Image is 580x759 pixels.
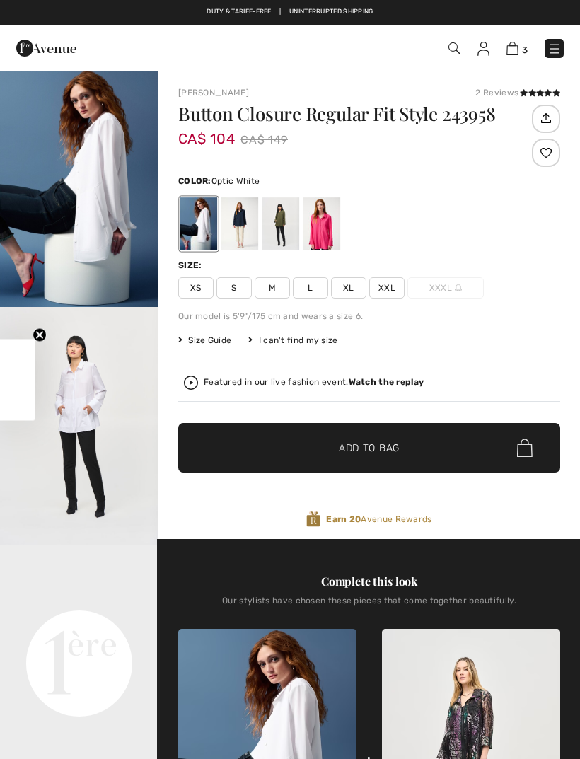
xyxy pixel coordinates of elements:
[407,277,484,299] span: XXXL
[178,596,560,617] div: Our stylists have chosen these pieces that come together beautifully.
[303,197,340,250] div: Geranium
[369,277,405,299] span: XXL
[517,439,533,457] img: Bag.svg
[221,197,258,250] div: Midnight Blue
[506,42,518,55] img: Shopping Bag
[255,277,290,299] span: M
[339,441,400,456] span: Add to Bag
[16,40,76,54] a: 1ère Avenue
[455,284,462,291] img: ring-m.svg
[184,376,198,390] img: Watch the replay
[331,277,366,299] span: XL
[293,277,328,299] span: L
[240,129,288,151] span: CA$ 149
[211,176,260,186] span: Optic White
[178,105,528,123] h1: Button Closure Regular Fit Style 243958
[326,513,431,526] span: Avenue Rewards
[534,106,557,130] img: Share
[349,377,424,387] strong: Watch the replay
[178,423,560,473] button: Add to Bag
[326,514,361,524] strong: Earn 20
[178,310,560,323] div: Our model is 5'9"/175 cm and wears a size 6.
[248,334,337,347] div: I can't find my size
[306,511,320,528] img: Avenue Rewards
[204,378,424,387] div: Featured in our live fashion event.
[216,277,252,299] span: S
[180,197,217,250] div: Optic White
[506,40,528,57] a: 3
[262,197,299,250] div: Iguana
[448,42,460,54] img: Search
[178,88,249,98] a: [PERSON_NAME]
[178,334,231,347] span: Size Guide
[477,42,489,56] img: My Info
[16,34,76,62] img: 1ère Avenue
[178,259,205,272] div: Size:
[522,45,528,55] span: 3
[178,573,560,590] div: Complete this look
[33,328,47,342] button: Close teaser
[178,176,211,186] span: Color:
[178,277,214,299] span: XS
[547,42,562,56] img: Menu
[178,116,235,147] span: CA$ 104
[475,86,560,99] div: 2 Reviews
